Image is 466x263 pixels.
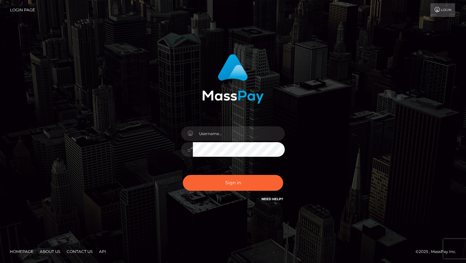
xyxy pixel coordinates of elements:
a: Homepage [7,246,36,257]
a: Need Help? [261,197,283,201]
div: © 2025 , MassPay Inc. [416,248,461,255]
button: Sign in [183,175,283,191]
a: Contact Us [64,246,95,257]
a: API [96,246,109,257]
input: Username... [193,126,285,141]
a: Login Page [10,3,35,17]
a: About Us [37,246,63,257]
img: MassPay Login [202,54,264,104]
a: Login [430,3,455,17]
